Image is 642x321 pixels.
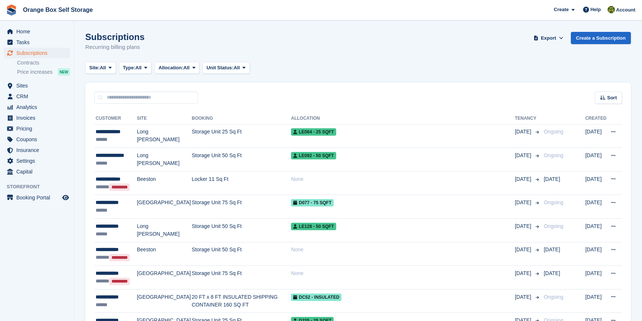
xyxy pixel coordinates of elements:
[4,123,70,134] a: menu
[515,152,533,159] span: [DATE]
[4,134,70,145] a: menu
[4,192,70,203] a: menu
[515,113,541,125] th: Tenancy
[544,270,560,276] span: [DATE]
[291,152,336,159] span: LE092 - 50 SQFT
[94,113,137,125] th: Customer
[4,156,70,166] a: menu
[585,219,606,242] td: [DATE]
[183,64,190,72] span: All
[16,37,61,47] span: Tasks
[234,64,240,72] span: All
[17,59,70,66] a: Contracts
[291,246,515,254] div: None
[541,34,556,42] span: Export
[544,294,563,300] span: Ongoing
[16,123,61,134] span: Pricing
[16,145,61,155] span: Insurance
[4,48,70,58] a: menu
[291,269,515,277] div: None
[544,176,560,182] span: [DATE]
[16,102,61,112] span: Analytics
[16,91,61,102] span: CRM
[291,113,515,125] th: Allocation
[137,148,192,172] td: Long [PERSON_NAME]
[585,113,606,125] th: Created
[58,68,70,76] div: NEW
[515,128,533,136] span: [DATE]
[571,32,631,44] a: Create a Subscription
[585,266,606,289] td: [DATE]
[119,62,152,74] button: Type: All
[16,166,61,177] span: Capital
[4,37,70,47] a: menu
[544,129,563,135] span: Ongoing
[585,195,606,219] td: [DATE]
[515,175,533,183] span: [DATE]
[544,223,563,229] span: Ongoing
[544,199,563,205] span: Ongoing
[123,64,136,72] span: Type:
[192,195,291,219] td: Storage Unit 75 Sq Ft
[137,219,192,242] td: Long [PERSON_NAME]
[515,246,533,254] span: [DATE]
[206,64,234,72] span: Unit Status:
[192,219,291,242] td: Storage Unit 50 Sq Ft
[4,145,70,155] a: menu
[192,266,291,289] td: Storage Unit 75 Sq Ft
[155,62,200,74] button: Allocation: All
[192,242,291,266] td: Storage Unit 50 Sq Ft
[6,4,17,16] img: stora-icon-8386f47178a22dfd0bd8f6a31ec36ba5ce8667c1dd55bd0f319d3a0aa187defe.svg
[137,171,192,195] td: Beeston
[192,124,291,148] td: Storage Unit 25 Sq Ft
[291,223,336,230] span: LE128 - 50 SQFT
[607,94,617,102] span: Sort
[291,175,515,183] div: None
[16,26,61,37] span: Home
[291,294,341,301] span: DC52 - INSULATED
[4,113,70,123] a: menu
[85,32,145,42] h1: Subscriptions
[608,6,615,13] img: SARAH T
[100,64,106,72] span: All
[137,113,192,125] th: Site
[291,199,334,206] span: D077 - 75 SQFT
[515,222,533,230] span: [DATE]
[585,242,606,266] td: [DATE]
[4,91,70,102] a: menu
[192,289,291,313] td: 20 FT x 8 FT INSULATED SHIPPING CONTAINER 160 SQ FT
[137,195,192,219] td: [GEOGRAPHIC_DATA]
[16,134,61,145] span: Coupons
[202,62,249,74] button: Unit Status: All
[4,102,70,112] a: menu
[85,62,116,74] button: Site: All
[16,156,61,166] span: Settings
[585,124,606,148] td: [DATE]
[16,192,61,203] span: Booking Portal
[61,193,70,202] a: Preview store
[137,289,192,313] td: [GEOGRAPHIC_DATA]
[16,80,61,91] span: Sites
[135,64,142,72] span: All
[7,183,74,191] span: Storefront
[192,148,291,172] td: Storage Unit 50 Sq Ft
[585,148,606,172] td: [DATE]
[89,64,100,72] span: Site:
[4,26,70,37] a: menu
[515,293,533,301] span: [DATE]
[616,6,635,14] span: Account
[137,124,192,148] td: Long [PERSON_NAME]
[137,242,192,266] td: Beeston
[85,43,145,52] p: Recurring billing plans
[16,48,61,58] span: Subscriptions
[4,80,70,91] a: menu
[515,269,533,277] span: [DATE]
[554,6,569,13] span: Create
[585,171,606,195] td: [DATE]
[159,64,183,72] span: Allocation:
[4,166,70,177] a: menu
[544,152,563,158] span: Ongoing
[192,171,291,195] td: Locker 11 Sq Ft
[137,266,192,289] td: [GEOGRAPHIC_DATA]
[192,113,291,125] th: Booking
